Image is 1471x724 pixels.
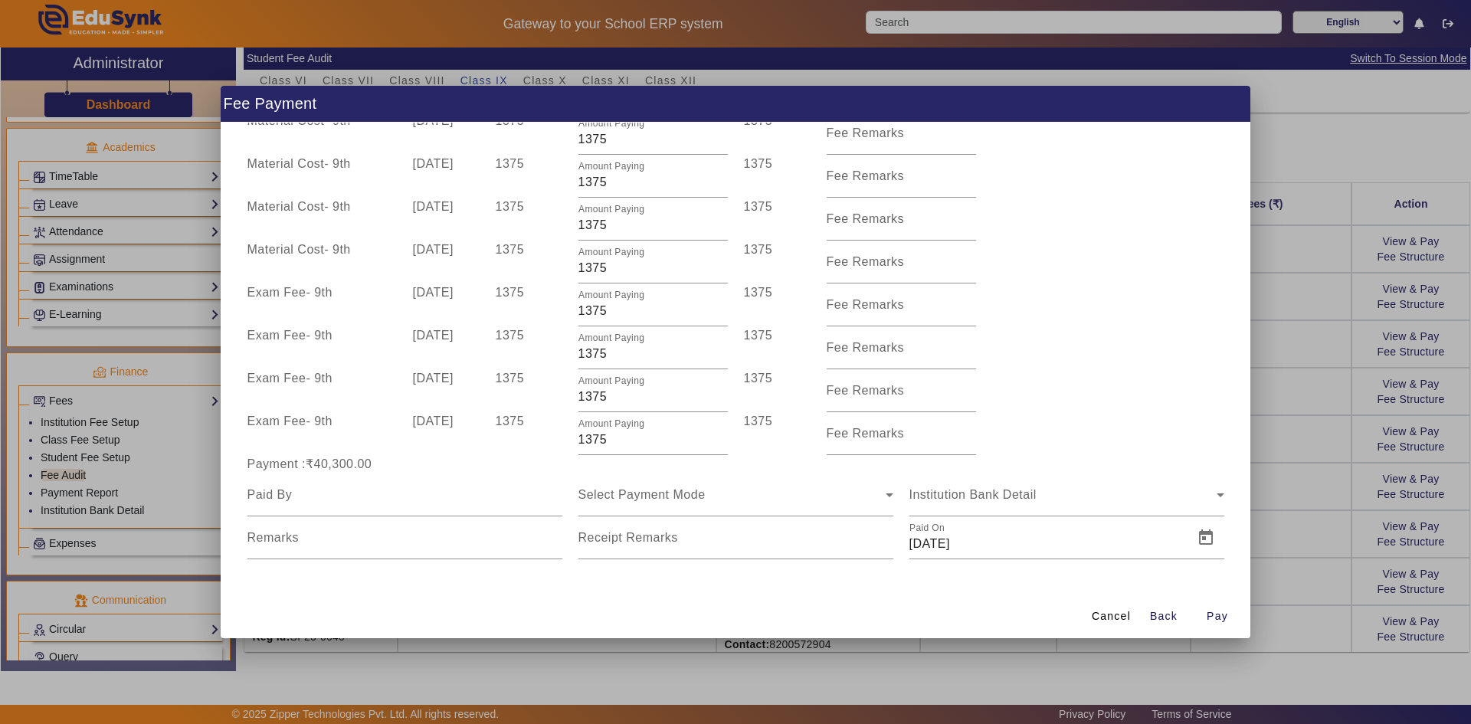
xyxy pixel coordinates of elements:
mat-label: Paid On [909,523,945,533]
div: Material Cost - 9th [239,112,405,155]
div: Material Cost - 9th [239,241,405,283]
input: Amount Paying [578,302,728,320]
mat-label: Amount Paying [578,247,644,257]
mat-label: Fee Remarks [827,255,905,268]
div: 1375 [735,198,818,241]
div: 1375 [735,283,818,326]
div: [DATE] [405,198,487,241]
div: [DATE] [405,412,487,455]
div: Exam Fee - 9th [239,283,405,326]
button: Back [1139,602,1188,630]
mat-label: Remarks [247,531,300,544]
mat-label: Fee Remarks [827,341,905,354]
div: 1375 [735,412,818,455]
mat-label: Fee Remarks [827,212,905,225]
div: 1375 [735,112,818,155]
span: 1375 [496,200,525,213]
input: Amount Paying [578,130,728,149]
input: Amount Paying [578,173,728,192]
input: Amount Paying [578,259,728,277]
span: 1375 [496,372,525,385]
span: 1375 [496,286,525,299]
div: [DATE] [405,112,487,155]
mat-label: Fee Remarks [827,298,905,311]
div: [DATE] [405,283,487,326]
span: 1375 [496,414,525,428]
span: Cancel [1092,608,1131,624]
input: Amount Paying [578,431,728,449]
div: [DATE] [405,241,487,283]
button: Pay [1193,602,1242,630]
mat-label: Amount Paying [578,376,644,386]
div: 1375 [735,369,818,412]
span: 1375 [496,243,525,256]
mat-label: Amount Paying [578,290,644,300]
span: 1375 [496,329,525,342]
span: 1375 [496,157,525,170]
span: Pay [1207,608,1228,624]
div: Exam Fee - 9th [239,412,405,455]
input: Amount Paying [578,345,728,363]
mat-label: Amount Paying [578,419,644,429]
mat-label: Fee Remarks [827,384,905,397]
button: Cancel [1086,602,1137,630]
span: 1375 [496,114,525,127]
div: Exam Fee - 9th [239,369,405,412]
input: Amount Paying [578,388,728,406]
mat-label: Amount Paying [578,333,644,343]
div: [DATE] [405,326,487,369]
button: Open calendar [1188,519,1224,556]
span: Select Payment Mode [578,488,706,501]
input: Paid On [909,535,1184,553]
mat-label: Amount Paying [578,119,644,129]
div: [DATE] [405,155,487,198]
input: Amount Paying [578,216,728,234]
div: Payment :₹40,300.00 [239,455,570,473]
div: 1375 [735,241,818,283]
input: Paid By [247,486,562,504]
div: Material Cost - 9th [239,198,405,241]
div: [DATE] [405,369,487,412]
span: Institution Bank Detail [909,488,1037,501]
span: Back [1150,608,1178,624]
div: 1375 [735,326,818,369]
input: Remarks [247,535,562,553]
mat-label: Receipt Remarks [578,531,678,544]
input: Receipt Remarks [578,535,893,553]
div: Exam Fee - 9th [239,326,405,369]
mat-label: Fee Remarks [827,126,905,139]
div: Material Cost - 9th [239,155,405,198]
h1: Fee Payment [221,86,1250,122]
div: 1375 [735,155,818,198]
mat-label: Amount Paying [578,162,644,172]
mat-label: Fee Remarks [827,427,905,440]
mat-label: Fee Remarks [827,169,905,182]
mat-label: Amount Paying [578,205,644,215]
